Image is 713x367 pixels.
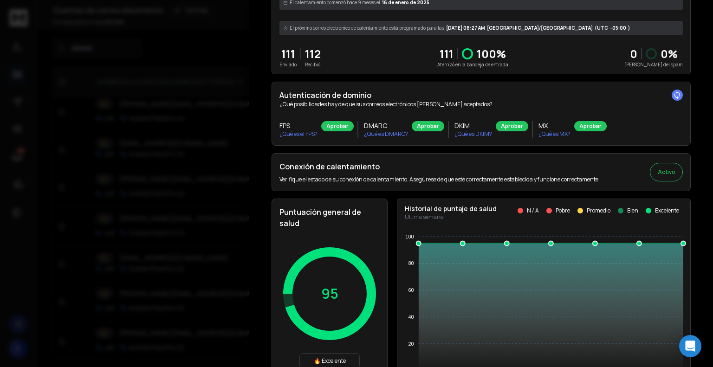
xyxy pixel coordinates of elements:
font: ¿Qué posibilidades hay de que sus correos electrónicos [PERSON_NAME] aceptados? [279,100,493,108]
font: DKIM [454,121,470,130]
font: Historial de puntaje de salud [405,204,497,213]
tspan: 20 [408,341,414,346]
font: 111 [440,46,454,61]
font: DMARC [364,121,387,130]
font: ¿Qué es MX? [538,130,570,138]
font: Aterrizó en la bandeja de entrada [437,61,508,68]
font: Recibió [305,61,320,68]
font: ¿Qué es el FPS? [279,130,318,138]
font: FPS [279,121,290,130]
font: ¿Qué es DMARC? [364,130,408,138]
font: % [668,46,678,61]
button: Activo [650,163,683,181]
font: N / A [527,206,539,214]
font: ¿Qué es DKIM? [454,130,492,138]
tspan: 80 [408,260,414,266]
font: 🔥 Excelente [314,357,346,365]
font: Bien [627,206,638,214]
font: Promedio [587,206,610,214]
font: ) [628,25,630,31]
font: Última semana [405,213,444,221]
font: Aprobar [417,122,439,130]
font: 111 [281,46,295,61]
font: (UTC [595,25,608,31]
font: Aprobar [326,122,349,130]
font: -05:00 [610,25,626,31]
font: 95 [321,284,338,303]
div: Abrir Intercom Messenger [679,335,701,357]
font: Conexión de calentamiento [279,161,380,172]
tspan: 60 [408,287,414,293]
font: Activo [658,168,675,176]
font: Autenticación de dominio [279,90,371,100]
font: 0 [630,46,637,61]
font: 112 [305,46,321,61]
font: 100 [477,46,496,61]
font: Enviado [279,61,297,68]
font: Aprobar [501,122,523,130]
font: Puntuación general de salud [279,207,361,228]
font: 0 [661,46,668,61]
tspan: 40 [408,314,414,319]
font: [PERSON_NAME] del spam [624,61,683,68]
font: Verifique el estado de su conexión de calentamiento. Asegúrese de que esté correctamente establec... [279,175,600,183]
font: Pobre [556,206,570,214]
font: MX [538,121,548,130]
tspan: 100 [405,233,414,239]
font: El próximo correo electrónico de calentamiento está programado para las [290,25,444,31]
font: [DATE] 08:27 AM [446,25,485,31]
font: % [496,46,506,61]
font: Aprobar [579,122,602,130]
font: Excelente [655,206,679,214]
font: [GEOGRAPHIC_DATA]/[GEOGRAPHIC_DATA] [487,25,593,31]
